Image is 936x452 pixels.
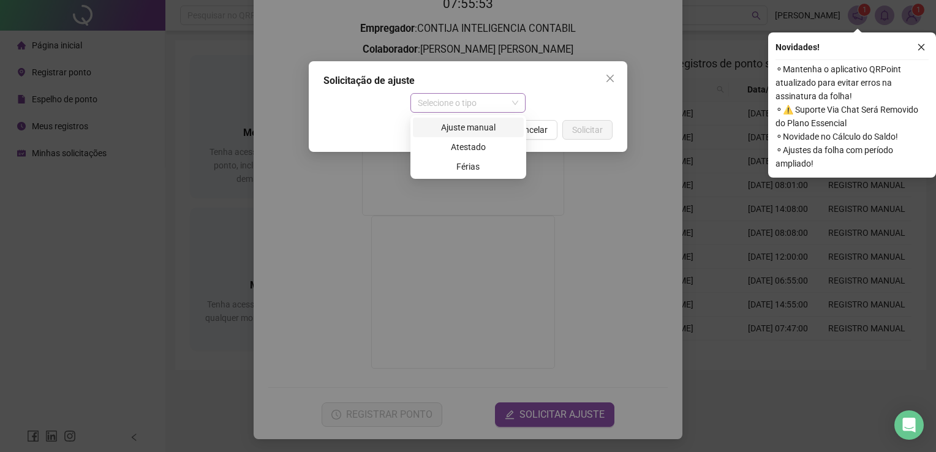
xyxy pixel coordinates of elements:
[420,140,516,154] div: Atestado
[420,160,516,173] div: Férias
[776,143,929,170] span: ⚬ Ajustes da folha com período ampliado!
[323,73,613,88] div: Solicitação de ajuste
[776,40,820,54] span: Novidades !
[413,118,524,137] div: Ajuste manual
[413,137,524,157] div: Atestado
[418,94,519,112] span: Selecione o tipo
[514,123,548,137] span: Cancelar
[894,410,924,440] div: Open Intercom Messenger
[776,130,929,143] span: ⚬ Novidade no Cálculo do Saldo!
[420,121,516,134] div: Ajuste manual
[605,73,615,83] span: close
[917,43,926,51] span: close
[776,103,929,130] span: ⚬ ⚠️ Suporte Via Chat Será Removido do Plano Essencial
[504,120,557,140] button: Cancelar
[776,62,929,103] span: ⚬ Mantenha o aplicativo QRPoint atualizado para evitar erros na assinatura da folha!
[562,120,613,140] button: Solicitar
[600,69,620,88] button: Close
[413,157,524,176] div: Férias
